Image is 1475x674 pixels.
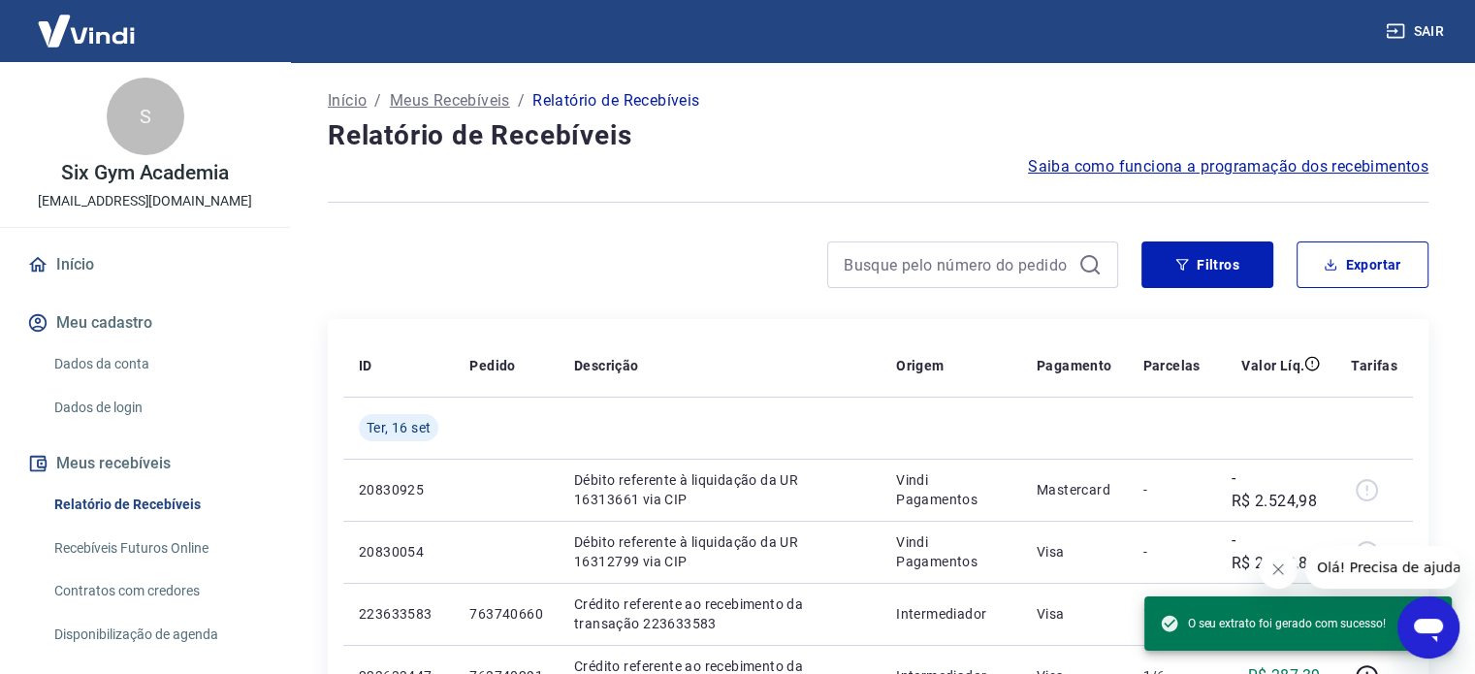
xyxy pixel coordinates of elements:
[1028,155,1428,178] a: Saiba como funciona a programação dos recebimentos
[47,615,267,655] a: Disponibilização de agenda
[359,356,372,375] p: ID
[896,532,1006,571] p: Vindi Pagamentos
[574,356,639,375] p: Descrição
[23,243,267,286] a: Início
[1382,14,1452,49] button: Sair
[1259,550,1298,589] iframe: Fechar mensagem
[38,191,252,211] p: [EMAIL_ADDRESS][DOMAIN_NAME]
[532,89,699,112] p: Relatório de Recebíveis
[1037,480,1112,499] p: Mastercard
[328,116,1428,155] h4: Relatório de Recebíveis
[896,470,1006,509] p: Vindi Pagamentos
[367,418,431,437] span: Ter, 16 set
[23,442,267,485] button: Meus recebíveis
[844,250,1071,279] input: Busque pelo número do pedido
[47,485,267,525] a: Relatório de Recebíveis
[23,302,267,344] button: Meu cadastro
[328,89,367,112] a: Início
[1305,546,1459,589] iframe: Mensagem da empresa
[1037,604,1112,624] p: Visa
[1142,356,1200,375] p: Parcelas
[1241,356,1304,375] p: Valor Líq.
[1142,480,1200,499] p: -
[1232,529,1321,575] p: -R$ 2.123,81
[47,388,267,428] a: Dados de login
[1297,241,1428,288] button: Exportar
[359,480,438,499] p: 20830925
[390,89,510,112] a: Meus Recebíveis
[1141,241,1273,288] button: Filtros
[47,529,267,568] a: Recebíveis Futuros Online
[359,542,438,562] p: 20830054
[574,532,865,571] p: Débito referente à liquidação da UR 16312799 via CIP
[469,356,515,375] p: Pedido
[1037,356,1112,375] p: Pagamento
[47,571,267,611] a: Contratos com credores
[374,89,381,112] p: /
[896,604,1006,624] p: Intermediador
[107,78,184,155] div: S
[1160,614,1386,633] span: O seu extrato foi gerado com sucesso!
[23,1,149,60] img: Vindi
[47,344,267,384] a: Dados da conta
[574,470,865,509] p: Débito referente à liquidação da UR 16313661 via CIP
[1142,542,1200,562] p: -
[1142,604,1200,624] p: 1/3
[61,163,229,183] p: Six Gym Academia
[359,604,438,624] p: 223633583
[1351,356,1397,375] p: Tarifas
[12,14,163,29] span: Olá! Precisa de ajuda?
[469,604,543,624] p: 763740660
[574,594,865,633] p: Crédito referente ao recebimento da transação 223633583
[1397,596,1459,658] iframe: Botão para abrir a janela de mensagens
[1232,466,1321,513] p: -R$ 2.524,98
[518,89,525,112] p: /
[896,356,944,375] p: Origem
[1037,542,1112,562] p: Visa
